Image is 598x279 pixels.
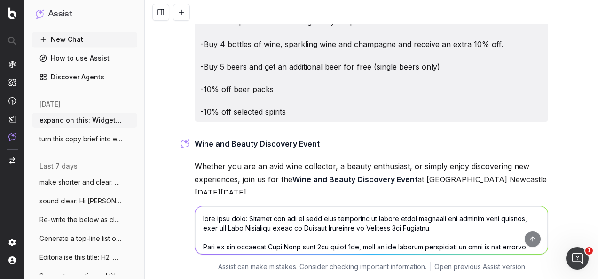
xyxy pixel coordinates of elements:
[200,38,543,51] p: -Buy 4 bottles of wine, sparkling wine and champagne and receive an extra 10% off.
[8,115,16,123] img: Studio
[32,132,137,147] button: turn this copy brief into event copy: In
[32,194,137,209] button: sound clear: Hi [PERSON_NAME], I hope you're well.
[195,160,548,199] p: Whether you are an avid wine collector, a beauty enthusiast, or simply enjoy discovering new expe...
[200,83,543,96] p: -10% off beer packs
[9,157,15,164] img: Switch project
[39,253,122,262] span: Editorialise this title: H2: TOP OF THE
[434,262,525,271] a: Open previous Assist version
[32,51,137,66] a: How to use Assist
[39,100,61,109] span: [DATE]
[39,178,122,187] span: make shorter and clear: Online only, sho
[8,97,16,105] img: Activation
[200,105,543,118] p: -10% off selected spirits
[36,9,44,18] img: Assist
[32,231,137,246] button: Generate a top-line list of optimised SE
[36,8,134,21] button: Assist
[32,113,137,128] button: expand on this: Widget Description: Cele
[200,60,543,73] p: -Buy 5 beers and get an additional beer for free (single beers only)
[39,134,122,144] span: turn this copy brief into event copy: In
[8,78,16,86] img: Intelligence
[32,250,137,265] button: Editorialise this title: H2: TOP OF THE
[8,7,16,19] img: Botify logo
[32,175,137,190] button: make shorter and clear: Online only, sho
[585,247,593,255] span: 1
[39,116,122,125] span: expand on this: Widget Description: Cele
[195,139,320,148] strong: Wine and Beauty Discovery Event
[566,247,589,270] iframe: Intercom live chat
[48,8,72,21] h1: Assist
[39,215,122,225] span: Re-write the below as clear notes: Art
[32,70,137,85] a: Discover Agents
[39,162,78,171] span: last 7 days
[8,133,16,141] img: Assist
[292,175,417,184] strong: Wine and Beauty Discovery Event
[39,196,122,206] span: sound clear: Hi [PERSON_NAME], I hope you're well.
[39,234,122,243] span: Generate a top-line list of optimised SE
[8,61,16,68] img: Analytics
[8,256,16,264] img: My account
[32,212,137,227] button: Re-write the below as clear notes: Art
[8,239,16,246] img: Setting
[32,32,137,47] button: New Chat
[181,139,189,148] img: Botify assist logo
[218,262,426,271] p: Assist can make mistakes. Consider checking important information.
